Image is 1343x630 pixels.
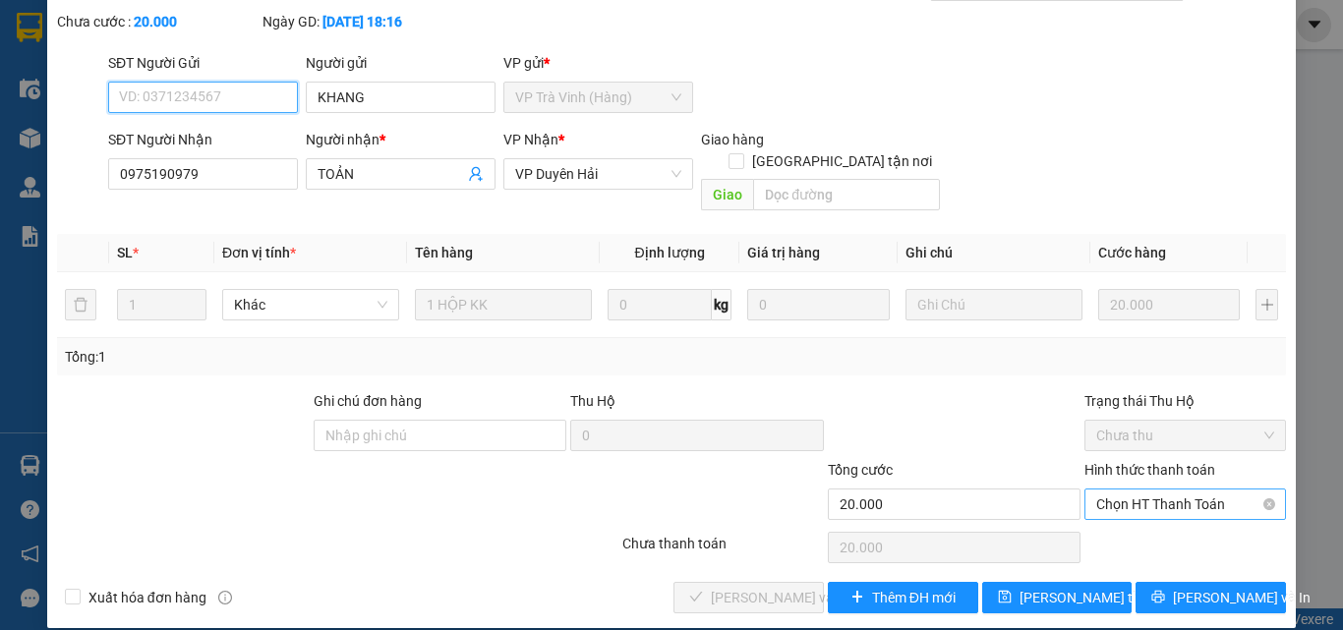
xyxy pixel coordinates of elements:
[744,150,940,172] span: [GEOGRAPHIC_DATA] tận nơi
[415,289,592,320] input: VD: Bàn, Ghế
[415,245,473,260] span: Tên hàng
[134,14,177,29] b: 20.000
[620,533,826,567] div: Chưa thanh toán
[1098,289,1240,320] input: 0
[982,582,1133,613] button: save[PERSON_NAME] thay đổi
[515,159,681,189] span: VP Duyên Hải
[712,289,731,320] span: kg
[872,587,956,608] span: Thêm ĐH mới
[1151,590,1165,605] span: printer
[306,129,496,150] div: Người nhận
[503,132,558,147] span: VP Nhận
[263,11,464,32] div: Ngày GD:
[314,393,422,409] label: Ghi chú đơn hàng
[850,590,864,605] span: plus
[701,132,764,147] span: Giao hàng
[1255,289,1278,320] button: plus
[218,591,232,604] span: info-circle
[306,52,496,74] div: Người gửi
[1096,489,1274,519] span: Chọn HT Thanh Toán
[314,420,566,451] input: Ghi chú đơn hàng
[234,290,387,319] span: Khác
[673,582,824,613] button: check[PERSON_NAME] và Giao hàng
[1263,498,1275,510] span: close-circle
[747,289,889,320] input: 0
[1098,245,1166,260] span: Cước hàng
[468,166,484,182] span: user-add
[117,245,133,260] span: SL
[1020,587,1177,608] span: [PERSON_NAME] thay đổi
[81,587,214,608] span: Xuất hóa đơn hàng
[108,52,298,74] div: SĐT Người Gửi
[1136,582,1286,613] button: printer[PERSON_NAME] và In
[65,289,96,320] button: delete
[515,83,681,112] span: VP Trà Vinh (Hàng)
[1173,587,1311,608] span: [PERSON_NAME] và In
[222,245,296,260] span: Đơn vị tính
[634,245,704,260] span: Định lượng
[108,129,298,150] div: SĐT Người Nhận
[57,11,259,32] div: Chưa cước :
[828,582,978,613] button: plusThêm ĐH mới
[998,590,1012,605] span: save
[570,393,615,409] span: Thu Hộ
[322,14,402,29] b: [DATE] 18:16
[65,346,520,368] div: Tổng: 1
[1096,421,1274,450] span: Chưa thu
[1084,462,1215,478] label: Hình thức thanh toán
[701,179,753,210] span: Giao
[747,245,820,260] span: Giá trị hàng
[503,52,693,74] div: VP gửi
[1084,390,1286,412] div: Trạng thái Thu Hộ
[828,462,893,478] span: Tổng cước
[753,179,940,210] input: Dọc đường
[905,289,1082,320] input: Ghi Chú
[898,234,1090,272] th: Ghi chú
